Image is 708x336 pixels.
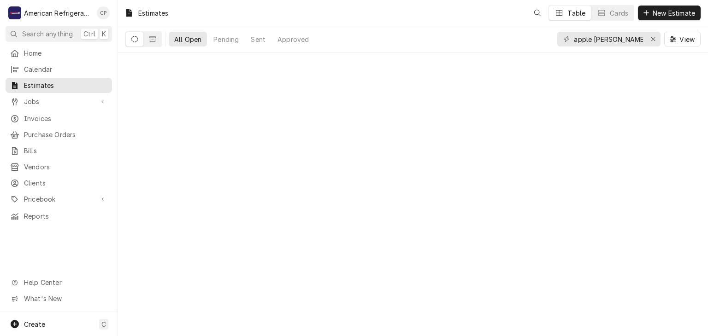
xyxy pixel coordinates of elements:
[6,191,112,207] a: Go to Pricebook
[24,211,107,221] span: Reports
[6,111,112,126] a: Invoices
[24,130,107,139] span: Purchase Orders
[24,178,107,188] span: Clients
[24,8,92,18] div: American Refrigeration LLC
[567,8,585,18] div: Table
[646,32,661,46] button: Erase input
[24,114,107,123] span: Invoices
[22,29,73,39] span: Search anything
[574,32,643,46] input: Keyword search
[530,6,545,20] button: Open search
[251,35,265,44] div: Sent
[610,8,628,18] div: Cards
[638,6,701,20] button: New Estimate
[8,6,21,19] div: A
[83,29,95,39] span: Ctrl
[24,162,107,172] span: Vendors
[174,35,201,44] div: All Open
[24,97,94,106] span: Jobs
[101,319,106,329] span: C
[6,26,112,42] button: Search anythingCtrlK
[102,29,106,39] span: K
[6,175,112,191] a: Clients
[6,209,112,224] a: Reports
[6,159,112,174] a: Vendors
[6,143,112,158] a: Bills
[6,275,112,290] a: Go to Help Center
[24,48,107,58] span: Home
[6,94,112,109] a: Go to Jobs
[277,35,309,44] div: Approved
[97,6,110,19] div: CP
[213,35,239,44] div: Pending
[24,146,107,156] span: Bills
[664,32,701,46] button: View
[651,8,697,18] span: New Estimate
[24,294,106,303] span: What's New
[6,46,112,61] a: Home
[24,194,94,204] span: Pricebook
[6,62,112,77] a: Calendar
[678,35,696,44] span: View
[24,278,106,287] span: Help Center
[6,78,112,93] a: Estimates
[97,6,110,19] div: Cordel Pyle's Avatar
[24,81,107,90] span: Estimates
[24,320,45,328] span: Create
[24,64,107,74] span: Calendar
[8,6,21,19] div: American Refrigeration LLC's Avatar
[6,291,112,306] a: Go to What's New
[6,127,112,142] a: Purchase Orders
